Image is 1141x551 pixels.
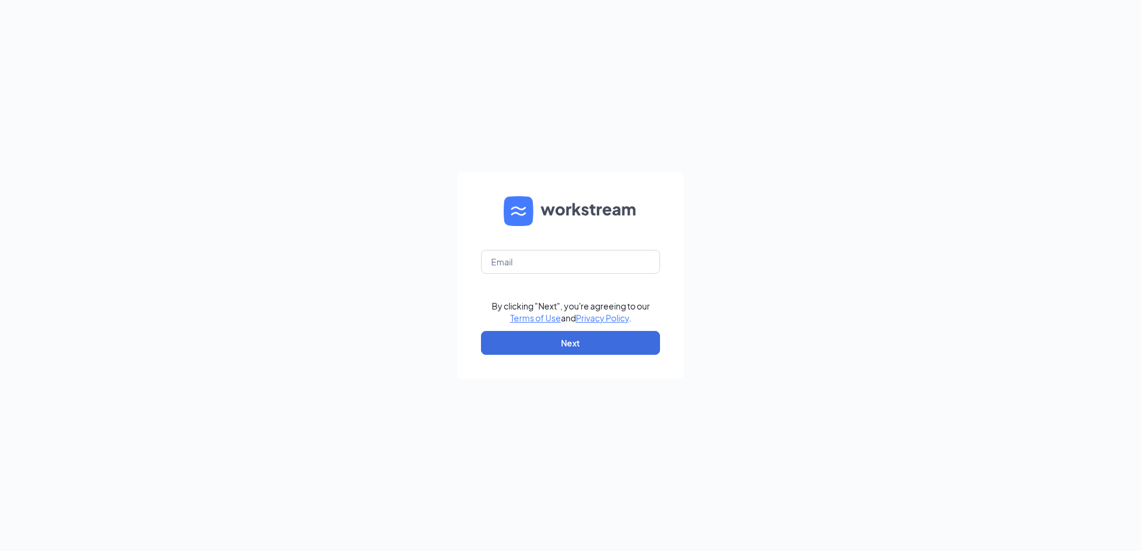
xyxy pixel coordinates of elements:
input: Email [481,250,660,274]
img: WS logo and Workstream text [504,196,637,226]
a: Privacy Policy [576,312,629,323]
button: Next [481,331,660,355]
div: By clicking "Next", you're agreeing to our and . [492,300,650,324]
a: Terms of Use [510,312,561,323]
